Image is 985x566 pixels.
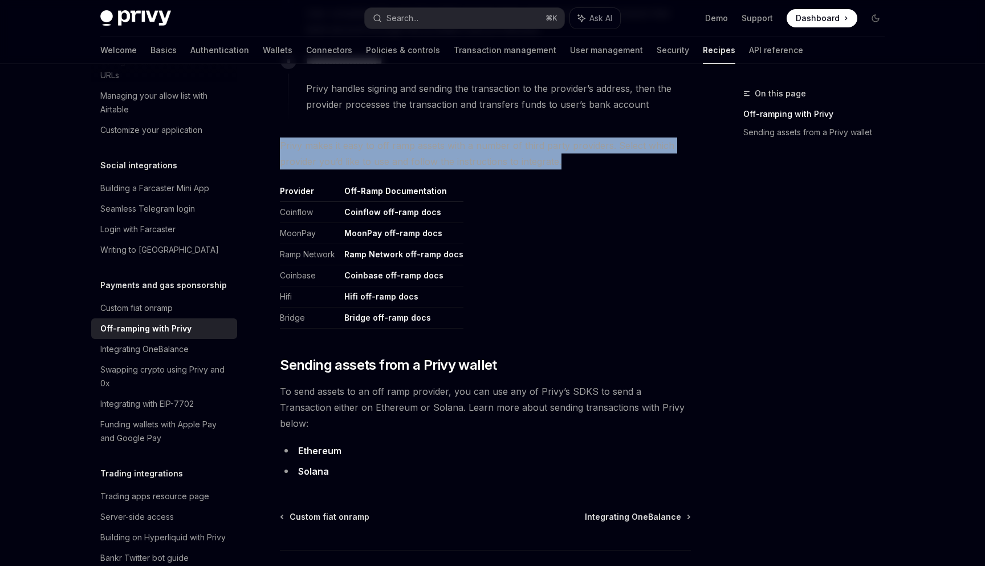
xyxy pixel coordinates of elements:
[344,249,463,260] a: Ramp Network off-ramp docs
[91,339,237,359] a: Integrating OneBalance
[91,199,237,219] a: Seamless Telegram login
[91,86,237,120] a: Managing your allow list with Airtable
[100,89,230,116] div: Managing your allow list with Airtable
[280,308,340,329] td: Bridge
[705,13,728,24] a: Demo
[100,243,219,257] div: Writing to [GEOGRAPHIC_DATA]
[280,223,340,244] td: MoonPay
[742,13,773,24] a: Support
[585,511,690,523] a: Integrating OneBalance
[290,511,369,523] span: Custom fiat onramp
[386,11,418,25] div: Search...
[280,244,340,265] td: Ramp Network
[100,37,137,64] a: Welcome
[280,202,340,223] td: Coinflow
[100,531,226,544] div: Building on Hyperliquid with Privy
[585,511,681,523] span: Integrating OneBalance
[657,37,689,64] a: Security
[866,9,885,27] button: Toggle dark mode
[570,37,643,64] a: User management
[100,10,171,26] img: dark logo
[344,292,418,302] a: Hifi off-ramp docs
[280,265,340,286] td: Coinbase
[755,87,806,100] span: On this page
[190,37,249,64] a: Authentication
[150,37,177,64] a: Basics
[100,181,209,195] div: Building a Farcaster Mini App
[91,527,237,548] a: Building on Hyperliquid with Privy
[263,37,292,64] a: Wallets
[100,202,195,216] div: Seamless Telegram login
[340,185,463,202] th: Off-Ramp Documentation
[280,185,340,202] th: Provider
[589,13,612,24] span: Ask AI
[796,13,840,24] span: Dashboard
[280,383,691,431] span: To send assets to an off ramp provider, you can use any of Privy’s SDKS to send a Transaction eit...
[100,418,230,445] div: Funding wallets with Apple Pay and Google Pay
[344,270,443,281] a: Coinbase off-ramp docs
[100,159,177,172] h5: Social integrations
[100,223,176,236] div: Login with Farcaster
[100,490,209,503] div: Trading apps resource page
[91,219,237,240] a: Login with Farcaster
[344,207,441,217] a: Coinflow off-ramp docs
[570,8,620,29] button: Ask AI
[100,363,230,390] div: Swapping crypto using Privy and 0x
[546,14,557,23] span: ⌘ K
[306,37,352,64] a: Connectors
[743,105,894,123] a: Off-ramping with Privy
[100,301,173,315] div: Custom fiat onramp
[344,228,442,238] a: MoonPay off-ramp docs
[100,551,189,565] div: Bankr Twitter bot guide
[280,356,497,374] span: Sending assets from a Privy wallet
[91,394,237,414] a: Integrating with EIP-7702
[91,359,237,394] a: Swapping crypto using Privy and 0x
[91,178,237,199] a: Building a Farcaster Mini App
[91,318,237,339] a: Off-ramping with Privy
[100,278,227,292] h5: Payments and gas sponsorship
[280,138,691,169] span: Privy makes it easy to off ramp assets with a number of third party providers. Select which provi...
[749,37,803,64] a: API reference
[787,9,857,27] a: Dashboard
[91,120,237,140] a: Customize your application
[298,445,341,457] a: Ethereum
[91,507,237,527] a: Server-side access
[365,8,564,29] button: Search...⌘K
[366,37,440,64] a: Policies & controls
[100,510,174,524] div: Server-side access
[298,466,329,478] a: Solana
[280,286,340,308] td: Hifi
[100,467,183,480] h5: Trading integrations
[703,37,735,64] a: Recipes
[100,322,192,335] div: Off-ramping with Privy
[281,511,369,523] a: Custom fiat onramp
[100,123,202,137] div: Customize your application
[344,313,431,323] a: Bridge off-ramp docs
[91,298,237,318] a: Custom fiat onramp
[100,342,189,356] div: Integrating OneBalance
[100,397,194,411] div: Integrating with EIP-7702
[306,80,690,112] span: Privy handles signing and sending the transaction to the provider’s address, then the provider pr...
[91,414,237,448] a: Funding wallets with Apple Pay and Google Pay
[91,486,237,507] a: Trading apps resource page
[743,123,894,141] a: Sending assets from a Privy wallet
[91,240,237,260] a: Writing to [GEOGRAPHIC_DATA]
[454,37,556,64] a: Transaction management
